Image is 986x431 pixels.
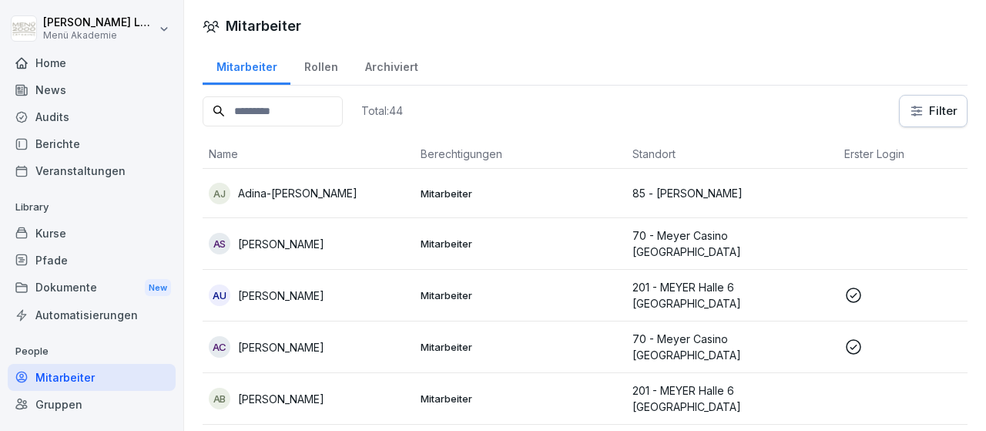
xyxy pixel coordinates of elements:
[8,157,176,184] a: Veranstaltungen
[626,140,838,169] th: Standort
[8,364,176,391] a: Mitarbeiter
[203,140,414,169] th: Name
[632,227,832,260] p: 70 - Meyer Casino [GEOGRAPHIC_DATA]
[209,183,230,204] div: AJ
[8,247,176,274] a: Pfade
[632,382,832,415] p: 201 - MEYER Halle 6 [GEOGRAPHIC_DATA]
[238,185,357,201] p: Adina-[PERSON_NAME]
[8,391,176,418] a: Gruppen
[632,331,832,363] p: 70 - Meyer Casino [GEOGRAPHIC_DATA]
[238,391,324,407] p: [PERSON_NAME]
[632,185,832,201] p: 85 - [PERSON_NAME]
[8,103,176,130] a: Audits
[8,274,176,302] div: Dokumente
[209,285,230,306] div: AU
[238,288,324,304] p: [PERSON_NAME]
[226,15,301,36] h1: Mitarbeiter
[414,140,626,169] th: Berechtigungen
[421,340,620,354] p: Mitarbeiter
[290,45,351,85] a: Rollen
[8,49,176,76] a: Home
[421,288,620,302] p: Mitarbeiter
[43,16,156,29] p: [PERSON_NAME] Lechler
[909,103,957,119] div: Filter
[632,279,832,311] p: 201 - MEYER Halle 6 [GEOGRAPHIC_DATA]
[421,237,620,251] p: Mitarbeiter
[145,279,171,297] div: New
[238,236,324,252] p: [PERSON_NAME]
[8,220,176,247] a: Kurse
[361,103,403,118] p: Total: 44
[209,233,230,254] div: AS
[421,187,620,200] p: Mitarbeiter
[8,339,176,364] p: People
[900,96,967,126] button: Filter
[238,339,324,355] p: [PERSON_NAME]
[8,195,176,220] p: Library
[8,76,176,103] a: News
[8,274,176,302] a: DokumenteNew
[203,45,290,85] a: Mitarbeiter
[209,336,230,358] div: AC
[351,45,431,85] a: Archiviert
[43,30,156,41] p: Menü Akademie
[421,392,620,406] p: Mitarbeiter
[8,130,176,157] a: Berichte
[8,301,176,328] a: Automatisierungen
[209,388,230,409] div: AB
